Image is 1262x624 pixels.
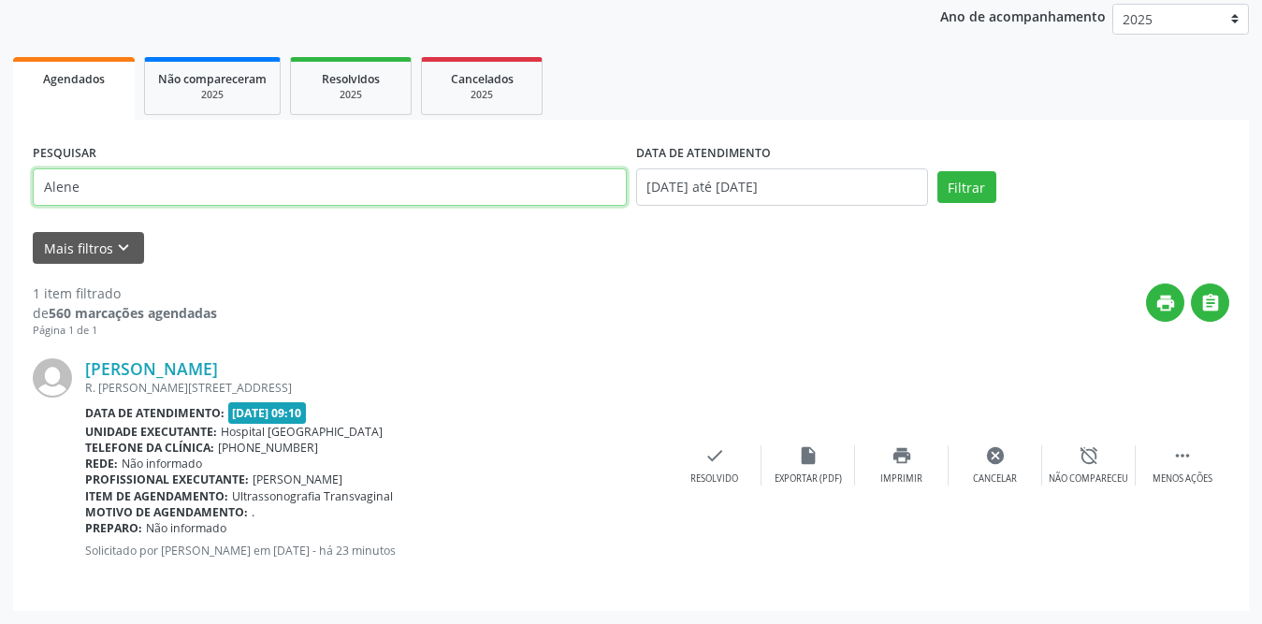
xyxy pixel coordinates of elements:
i: print [1155,293,1176,313]
label: DATA DE ATENDIMENTO [636,139,771,168]
span: Ultrassonografia Transvaginal [232,488,393,504]
button: Mais filtroskeyboard_arrow_down [33,232,144,265]
b: Telefone da clínica: [85,440,214,456]
i:  [1172,445,1193,466]
b: Rede: [85,456,118,472]
b: Item de agendamento: [85,488,228,504]
span: [DATE] 09:10 [228,402,307,424]
b: Motivo de agendamento: [85,504,248,520]
i: alarm_off [1079,445,1099,466]
div: 1 item filtrado [33,283,217,303]
i:  [1200,293,1221,313]
div: de [33,303,217,323]
button: Filtrar [937,171,996,203]
span: Resolvidos [322,71,380,87]
div: Imprimir [880,472,922,486]
a: [PERSON_NAME] [85,358,218,379]
i: keyboard_arrow_down [113,238,134,258]
strong: 560 marcações agendadas [49,304,217,322]
div: Menos ações [1153,472,1212,486]
i: insert_drive_file [798,445,819,466]
span: . [252,504,254,520]
span: [PERSON_NAME] [253,472,342,487]
div: 2025 [158,88,267,102]
span: Hospital [GEOGRAPHIC_DATA] [221,424,383,440]
label: PESQUISAR [33,139,96,168]
img: img [33,358,72,398]
div: Resolvido [690,472,738,486]
i: print [892,445,912,466]
div: Cancelar [973,472,1017,486]
i: check [704,445,725,466]
input: Selecione um intervalo [636,168,928,206]
div: 2025 [435,88,529,102]
div: Exportar (PDF) [775,472,842,486]
span: Agendados [43,71,105,87]
button:  [1191,283,1229,322]
span: Não compareceram [158,71,267,87]
span: Cancelados [451,71,514,87]
button: print [1146,283,1184,322]
div: 2025 [304,88,398,102]
div: R. [PERSON_NAME][STREET_ADDRESS] [85,380,668,396]
p: Solicitado por [PERSON_NAME] em [DATE] - há 23 minutos [85,543,668,559]
b: Profissional executante: [85,472,249,487]
span: [PHONE_NUMBER] [218,440,318,456]
div: Página 1 de 1 [33,323,217,339]
b: Data de atendimento: [85,405,225,421]
b: Preparo: [85,520,142,536]
p: Ano de acompanhamento [940,4,1106,27]
span: Não informado [122,456,202,472]
div: Não compareceu [1049,472,1128,486]
b: Unidade executante: [85,424,217,440]
i: cancel [985,445,1006,466]
span: Não informado [146,520,226,536]
input: Nome, CNS [33,168,627,206]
